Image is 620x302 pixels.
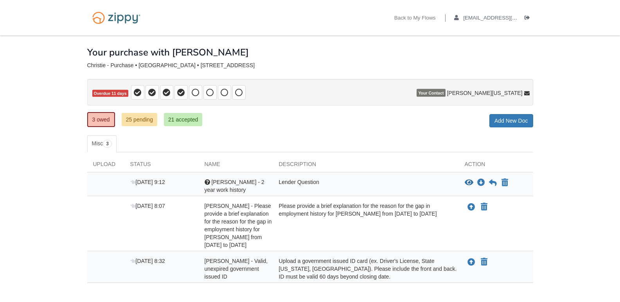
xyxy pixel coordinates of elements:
[205,203,272,248] span: [PERSON_NAME] - Please provide a brief explanation for the reason for the gap in employment histo...
[205,179,264,193] span: [PERSON_NAME] - 2 year work history
[205,258,268,280] span: [PERSON_NAME] - Valid, unexpired government issued ID
[480,257,488,267] button: Declare Linda Vanassche - Valid, unexpired government issued ID not applicable
[87,62,533,69] div: Christie - Purchase • [GEOGRAPHIC_DATA] • [STREET_ADDRESS]
[273,160,459,172] div: Description
[463,15,553,21] span: drmomma789@aol.com
[417,89,445,97] span: Your Contact
[124,160,199,172] div: Status
[467,257,476,267] button: Upload Linda Vanassche - Valid, unexpired government issued ID
[480,202,488,212] button: Declare Alissa Christie - Please provide a brief explanation for the reason for the gap in employ...
[87,160,124,172] div: Upload
[454,15,553,23] a: edit profile
[465,179,473,187] button: View Alissa - 2 year work history
[273,178,459,194] div: Lender Question
[87,47,249,57] h1: Your purchase with [PERSON_NAME]
[87,112,115,127] a: 3 owed
[87,135,117,152] a: Misc
[130,203,165,209] span: [DATE] 8:07
[273,202,459,249] div: Please provide a brief explanation for the reason for the gap in employment history for [PERSON_N...
[459,160,533,172] div: Action
[467,202,476,212] button: Upload Alissa Christie - Please provide a brief explanation for the reason for the gap in employm...
[92,90,128,97] span: Overdue 11 days
[501,178,509,188] button: Declare Alissa - 2 year work history not applicable
[87,8,146,28] img: Logo
[394,15,436,23] a: Back to My Flows
[477,180,485,186] a: Download Alissa - 2 year work history
[164,113,202,126] a: 21 accepted
[447,89,522,97] span: [PERSON_NAME][US_STATE]
[130,258,165,264] span: [DATE] 8:32
[199,160,273,172] div: Name
[130,179,165,185] span: [DATE] 9:12
[122,113,157,126] a: 25 pending
[273,257,459,281] div: Upload a government issued ID card (ex. Driver's License, State [US_STATE], [GEOGRAPHIC_DATA]). P...
[103,140,112,148] span: 3
[489,114,533,127] a: Add New Doc
[525,15,533,23] a: Log out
